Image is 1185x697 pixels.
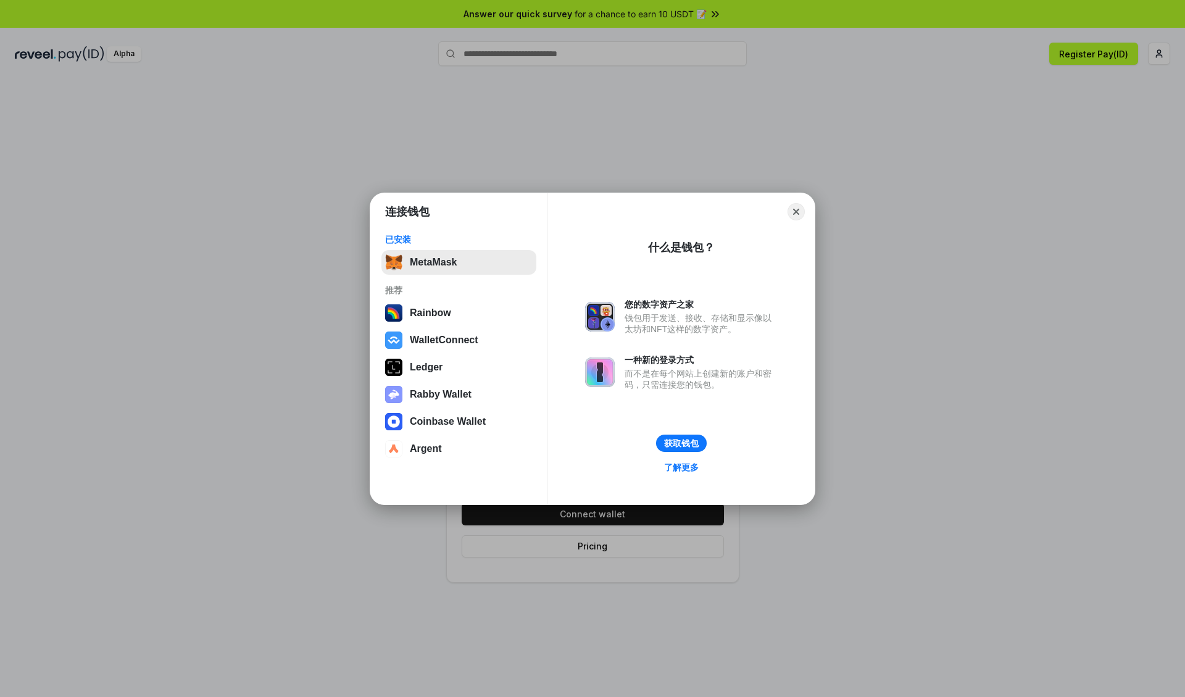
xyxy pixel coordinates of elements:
[656,435,707,452] button: 获取钱包
[385,413,402,430] img: svg+xml,%3Csvg%20width%3D%2228%22%20height%3D%2228%22%20viewBox%3D%220%200%2028%2028%22%20fill%3D...
[385,234,533,245] div: 已安装
[585,357,615,387] img: svg+xml,%3Csvg%20xmlns%3D%22http%3A%2F%2Fwww.w3.org%2F2000%2Fsvg%22%20fill%3D%22none%22%20viewBox...
[381,436,536,461] button: Argent
[410,416,486,427] div: Coinbase Wallet
[585,302,615,332] img: svg+xml,%3Csvg%20xmlns%3D%22http%3A%2F%2Fwww.w3.org%2F2000%2Fsvg%22%20fill%3D%22none%22%20viewBox...
[410,389,472,400] div: Rabby Wallet
[410,335,478,346] div: WalletConnect
[410,307,451,319] div: Rainbow
[410,257,457,268] div: MetaMask
[385,285,533,296] div: 推荐
[410,443,442,454] div: Argent
[385,304,402,322] img: svg+xml,%3Csvg%20width%3D%22120%22%20height%3D%22120%22%20viewBox%3D%220%200%20120%20120%22%20fil...
[410,362,443,373] div: Ledger
[664,438,699,449] div: 获取钱包
[385,254,402,271] img: svg+xml,%3Csvg%20fill%3D%22none%22%20height%3D%2233%22%20viewBox%3D%220%200%2035%2033%22%20width%...
[625,299,778,310] div: 您的数字资产之家
[385,204,430,219] h1: 连接钱包
[381,328,536,353] button: WalletConnect
[381,301,536,325] button: Rainbow
[381,382,536,407] button: Rabby Wallet
[381,250,536,275] button: MetaMask
[648,240,715,255] div: 什么是钱包？
[381,409,536,434] button: Coinbase Wallet
[385,386,402,403] img: svg+xml,%3Csvg%20xmlns%3D%22http%3A%2F%2Fwww.w3.org%2F2000%2Fsvg%22%20fill%3D%22none%22%20viewBox...
[385,359,402,376] img: svg+xml,%3Csvg%20xmlns%3D%22http%3A%2F%2Fwww.w3.org%2F2000%2Fsvg%22%20width%3D%2228%22%20height%3...
[385,332,402,349] img: svg+xml,%3Csvg%20width%3D%2228%22%20height%3D%2228%22%20viewBox%3D%220%200%2028%2028%22%20fill%3D...
[657,459,706,475] a: 了解更多
[625,368,778,390] div: 而不是在每个网站上创建新的账户和密码，只需连接您的钱包。
[788,203,805,220] button: Close
[664,462,699,473] div: 了解更多
[625,312,778,335] div: 钱包用于发送、接收、存储和显示像以太坊和NFT这样的数字资产。
[625,354,778,365] div: 一种新的登录方式
[381,355,536,380] button: Ledger
[385,440,402,457] img: svg+xml,%3Csvg%20width%3D%2228%22%20height%3D%2228%22%20viewBox%3D%220%200%2028%2028%22%20fill%3D...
